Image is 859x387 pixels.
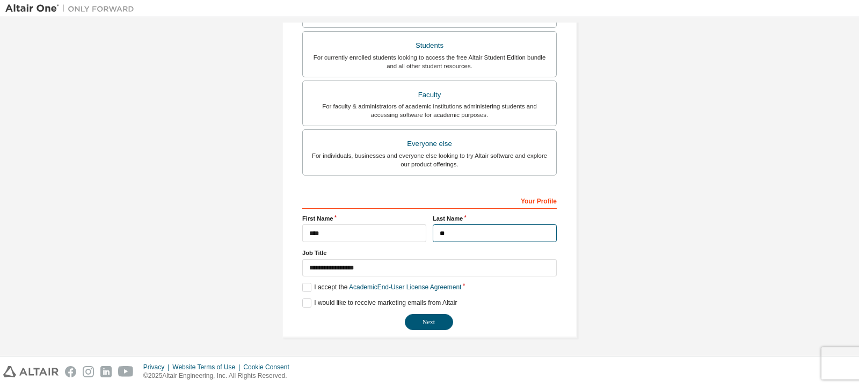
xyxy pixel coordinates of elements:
[349,283,461,291] a: Academic End-User License Agreement
[83,366,94,377] img: instagram.svg
[5,3,140,14] img: Altair One
[309,38,550,53] div: Students
[309,136,550,151] div: Everyone else
[309,151,550,169] div: For individuals, businesses and everyone else looking to try Altair software and explore our prod...
[309,87,550,103] div: Faculty
[302,283,461,292] label: I accept the
[143,371,296,381] p: © 2025 Altair Engineering, Inc. All Rights Reserved.
[309,53,550,70] div: For currently enrolled students looking to access the free Altair Student Edition bundle and all ...
[302,298,457,308] label: I would like to receive marketing emails from Altair
[243,363,295,371] div: Cookie Consent
[118,366,134,377] img: youtube.svg
[302,214,426,223] label: First Name
[100,366,112,377] img: linkedin.svg
[172,363,243,371] div: Website Terms of Use
[309,102,550,119] div: For faculty & administrators of academic institutions administering students and accessing softwa...
[143,363,172,371] div: Privacy
[302,192,557,209] div: Your Profile
[405,314,453,330] button: Next
[65,366,76,377] img: facebook.svg
[302,249,557,257] label: Job Title
[433,214,557,223] label: Last Name
[3,366,59,377] img: altair_logo.svg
